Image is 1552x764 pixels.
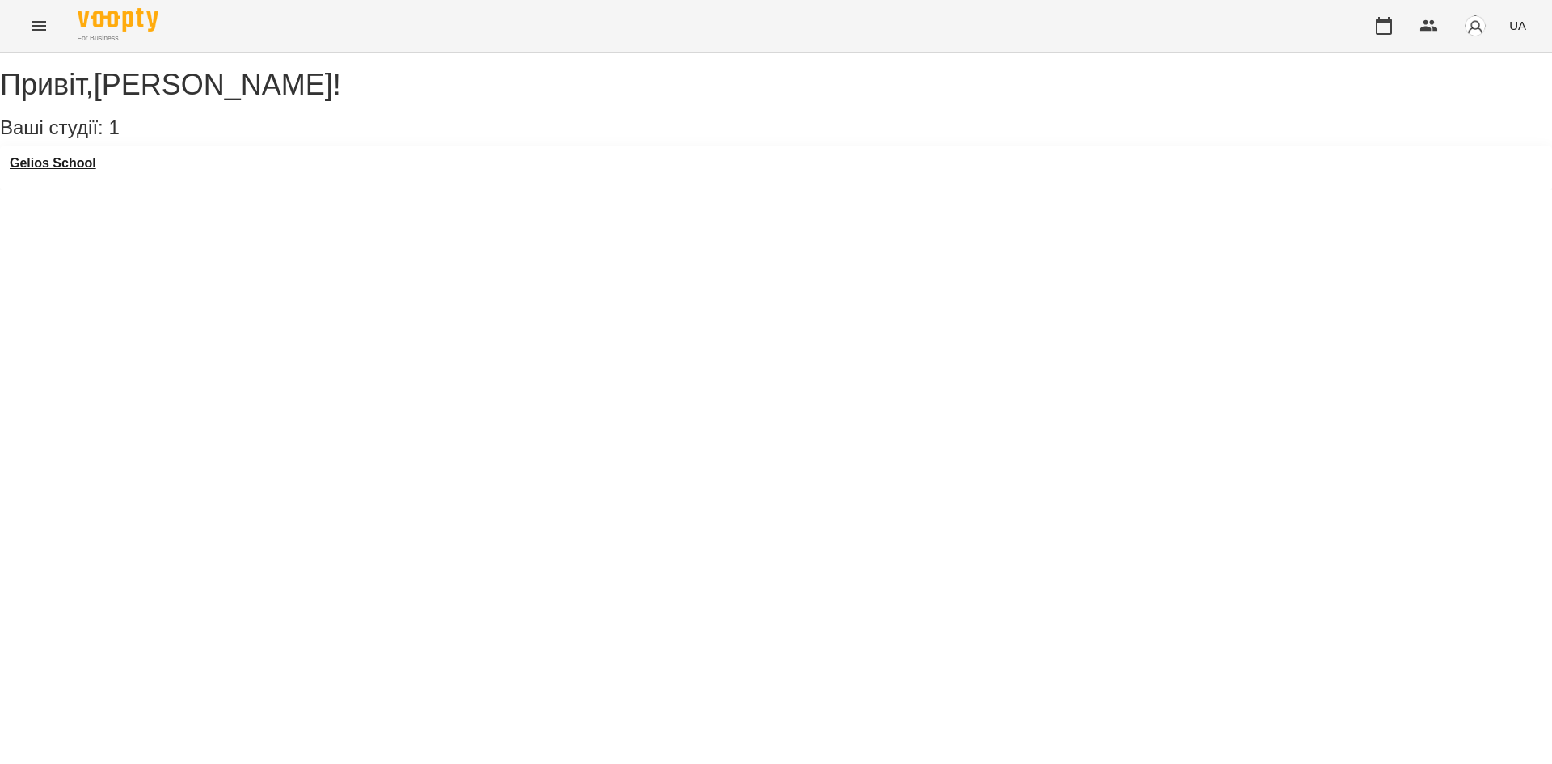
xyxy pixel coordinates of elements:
button: UA [1503,11,1533,40]
button: Menu [19,6,58,45]
span: For Business [78,33,158,44]
span: 1 [108,116,119,138]
a: Gelios School [10,156,96,171]
span: UA [1509,17,1526,34]
img: Voopty Logo [78,8,158,32]
img: avatar_s.png [1464,15,1487,37]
